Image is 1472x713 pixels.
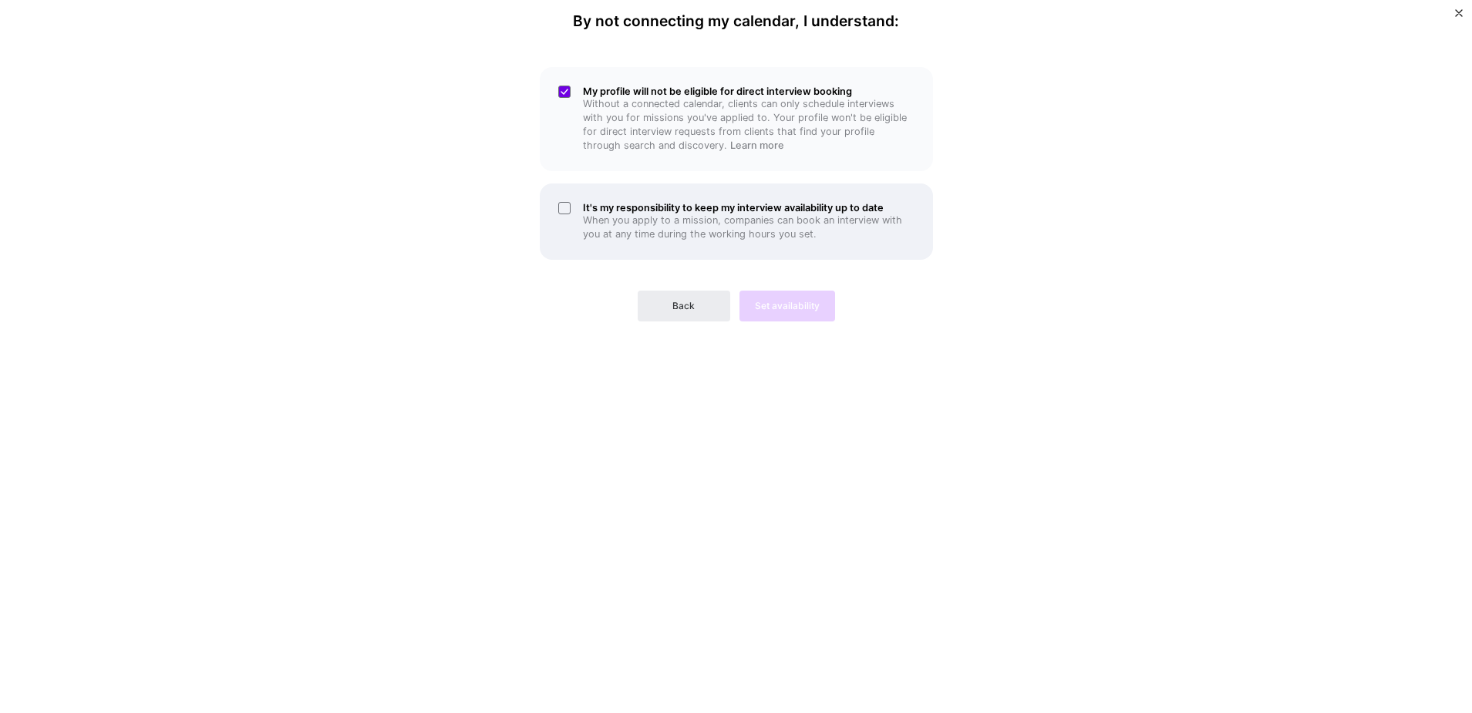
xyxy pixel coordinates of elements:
p: When you apply to a mission, companies can book an interview with you at any time during the work... [583,214,915,241]
p: Without a connected calendar, clients can only schedule interviews with you for missions you've a... [583,97,915,153]
button: Close [1455,9,1463,25]
span: Back [672,299,695,313]
h5: It's my responsibility to keep my interview availability up to date [583,202,915,214]
h4: By not connecting my calendar, I understand: [573,12,899,30]
h5: My profile will not be eligible for direct interview booking [583,86,915,97]
a: Learn more [730,140,784,151]
button: Back [638,291,730,321]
